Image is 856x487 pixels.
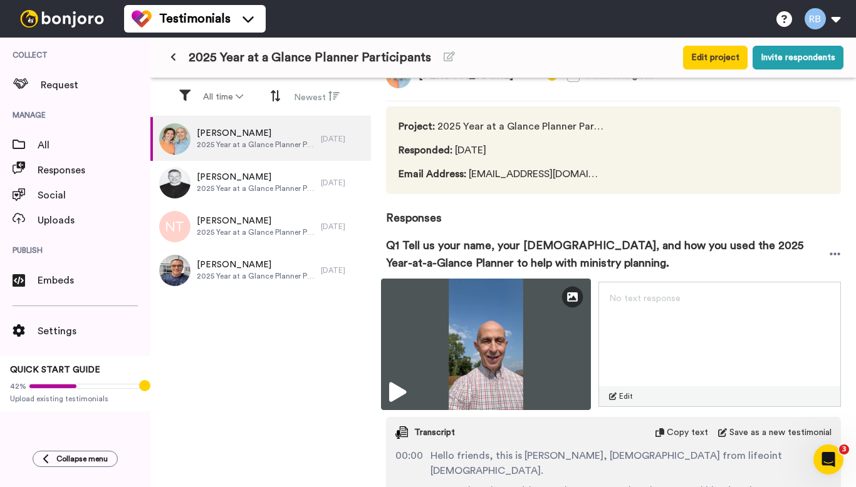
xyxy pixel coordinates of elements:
span: QUICK START GUIDE [10,366,100,374]
span: 2025 Year at a Glance Planner Participants [197,183,315,193]
span: [PERSON_NAME] [197,259,315,271]
a: [PERSON_NAME]2025 Year at a Glance Planner Participants[DATE] [150,161,371,205]
span: [PERSON_NAME] [197,171,315,183]
span: Edit [619,391,633,401]
span: Responses [38,163,150,178]
span: Save as a new testimonial [729,426,832,439]
span: No text response [609,294,681,303]
button: Edit project [683,46,748,69]
span: Email Address : [399,169,466,179]
span: Request [41,78,150,93]
span: Hello friends, this is [PERSON_NAME], [DEMOGRAPHIC_DATA] from lifeoint [DEMOGRAPHIC_DATA]. [431,448,832,478]
span: Transcript [414,426,455,439]
span: Project : [399,121,435,131]
span: 2025 Year at a Glance Planner Participants [197,271,315,281]
img: bj-logo-header-white.svg [15,10,109,28]
span: 00:00 [395,448,423,478]
button: All time [196,86,251,108]
div: Tooltip anchor [139,380,150,391]
span: 2025 Year at a Glance Planner Participants [399,119,605,134]
span: Embeds [38,273,150,288]
span: [PERSON_NAME] [197,127,315,140]
span: Uploads [38,213,150,228]
div: [DATE] [321,134,365,144]
span: Testimonials [159,10,231,28]
span: Responses [386,194,841,227]
a: [PERSON_NAME]2025 Year at a Glance Planner Participants[DATE] [150,205,371,249]
span: Copy text [667,426,708,439]
img: ed649a5f-a0fa-48ac-a01e-55053f5a4889-thumbnail_full-1757625186.jpg [381,279,591,410]
span: Social [38,188,150,203]
span: Collapse menu [56,454,108,464]
span: Settings [38,324,150,339]
iframe: Intercom live chat [813,444,843,474]
span: 42% [10,381,26,391]
span: 3 [839,444,849,454]
img: nt.png [159,211,191,242]
span: [DATE] [399,143,605,158]
span: Responded : [399,145,452,155]
span: 2025 Year at a Glance Planner Participants [197,227,315,237]
span: Q1 Tell us your name, your [DEMOGRAPHIC_DATA], and how you used the 2025 Year-at-a-Glance Planner... [386,237,829,272]
button: Collapse menu [33,451,118,467]
span: All [38,138,150,153]
a: [PERSON_NAME]2025 Year at a Glance Planner Participants[DATE] [150,249,371,292]
img: 30d81df3-3a0d-488c-8ab6-9c125e3f0930.jpeg [159,167,191,198]
span: 2025 Year at a Glance Planner Participants [197,140,315,150]
span: [PERSON_NAME] [197,215,315,227]
img: dd876803-c499-4444-8e86-b1452cc27a15.jpeg [159,123,191,155]
div: [DATE] [321,222,365,232]
img: transcript.svg [395,426,408,439]
div: [DATE] [321,178,365,188]
a: [PERSON_NAME]2025 Year at a Glance Planner Participants[DATE] [150,117,371,161]
span: [EMAIL_ADDRESS][DOMAIN_NAME] [399,167,605,182]
img: 3cc7376e-d542-4cfc-bc8e-f1f863429ac9.jpeg [159,255,191,286]
img: tm-color.svg [132,9,152,29]
span: 2025 Year at a Glance Planner Participants [189,49,431,66]
span: Upload existing testimonials [10,394,140,404]
button: Newest [286,85,347,109]
button: Invite respondents [753,46,843,69]
div: [DATE] [321,265,365,275]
